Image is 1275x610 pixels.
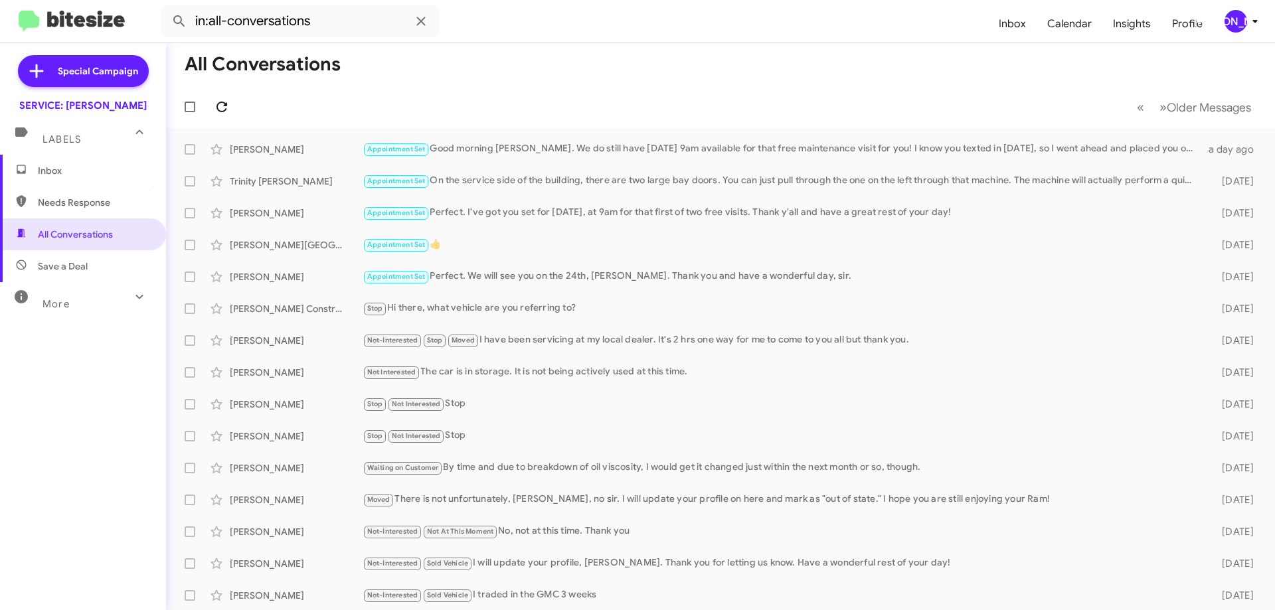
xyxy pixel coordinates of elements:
a: Special Campaign [18,55,149,87]
div: [DATE] [1201,334,1264,347]
span: Waiting on Customer [367,463,439,472]
div: [PERSON_NAME][GEOGRAPHIC_DATA] [230,238,363,252]
div: The car is in storage. It is not being actively used at this time. [363,364,1201,380]
a: Insights [1102,5,1161,43]
div: On the service side of the building, there are two large bay doors. You can just pull through the... [363,173,1201,189]
div: [DATE] [1201,270,1264,283]
div: Good morning [PERSON_NAME]. We do still have [DATE] 9am available for that free maintenance visit... [363,141,1201,157]
div: [PERSON_NAME] [1225,10,1247,33]
span: Stop [367,400,383,408]
span: Appointment Set [367,145,426,153]
div: [DATE] [1201,398,1264,411]
div: a day ago [1201,143,1264,156]
span: Moved [452,336,475,344]
div: [DATE] [1201,366,1264,379]
div: [PERSON_NAME] [230,270,363,283]
div: [PERSON_NAME] [230,206,363,220]
div: SERVICE: [PERSON_NAME] [19,99,147,112]
div: Perfect. We will see you on the 24th, [PERSON_NAME]. Thank you and have a wonderful day, sir. [363,269,1201,284]
div: [PERSON_NAME] [230,366,363,379]
span: Special Campaign [58,64,138,78]
span: Not Interested [392,431,441,440]
div: I traded in the GMC 3 weeks [363,587,1201,603]
span: Sold Vehicle [427,591,468,599]
div: [DATE] [1201,461,1264,475]
input: Search [161,5,440,37]
div: No, not at this time. Thank you [363,524,1201,539]
div: [DATE] [1201,589,1264,602]
span: « [1137,99,1144,115]
span: Labels [42,133,81,145]
span: Not-Interested [367,559,418,568]
a: Profile [1161,5,1213,43]
div: [DATE] [1201,238,1264,252]
h1: All Conversations [185,54,341,75]
span: All Conversations [38,228,113,241]
div: [PERSON_NAME] [230,429,363,443]
span: Not Interested [392,400,441,408]
nav: Page navigation example [1130,94,1259,121]
button: Next [1151,94,1259,121]
span: Stop [427,336,443,344]
div: [DATE] [1201,557,1264,570]
div: Perfect. I've got you set for [DATE], at 9am for that first of two free visits. Thank y'all and h... [363,205,1201,220]
div: [PERSON_NAME] [230,143,363,156]
div: [DATE] [1201,206,1264,220]
div: [DATE] [1201,525,1264,538]
div: I have been servicing at my local dealer. It's 2 hrs one way for me to come to you all but thank ... [363,333,1201,348]
div: There is not unfortunately, [PERSON_NAME], no sir. I will update your profile on here and mark as... [363,492,1201,507]
span: Needs Response [38,196,151,209]
div: [DATE] [1201,175,1264,188]
div: [PERSON_NAME] [230,589,363,602]
div: [PERSON_NAME] [230,525,363,538]
div: By time and due to breakdown of oil viscosity, I would get it changed just within the next month ... [363,460,1201,475]
div: [PERSON_NAME] [230,493,363,506]
span: Not-Interested [367,336,418,344]
div: [DATE] [1201,302,1264,315]
span: Moved [367,495,390,504]
a: Inbox [988,5,1037,43]
span: Appointment Set [367,240,426,249]
div: Stop [363,428,1201,443]
a: Calendar [1037,5,1102,43]
span: » [1159,99,1167,115]
div: [PERSON_NAME] [230,461,363,475]
span: Inbox [38,164,151,177]
button: [PERSON_NAME] [1213,10,1260,33]
div: [PERSON_NAME] [230,334,363,347]
div: I will update your profile, [PERSON_NAME]. Thank you for letting us know. Have a wonderful rest o... [363,556,1201,571]
div: [DATE] [1201,429,1264,443]
span: Not-Interested [367,527,418,536]
div: Stop [363,396,1201,412]
span: Not-Interested [367,591,418,599]
div: Trinity [PERSON_NAME] [230,175,363,188]
div: [DATE] [1201,493,1264,506]
span: Appointment Set [367,272,426,281]
span: More [42,298,70,310]
span: Appointment Set [367,208,426,217]
span: Sold Vehicle [427,559,468,568]
span: Stop [367,431,383,440]
div: [PERSON_NAME] Construc [230,302,363,315]
span: Save a Deal [38,260,88,273]
button: Previous [1129,94,1152,121]
span: Not Interested [367,368,416,376]
span: Older Messages [1167,100,1251,115]
span: Appointment Set [367,177,426,185]
div: [PERSON_NAME] [230,557,363,570]
div: [PERSON_NAME] [230,398,363,411]
div: Hi there, what vehicle are you referring to? [363,301,1201,316]
div: 👍 [363,237,1201,252]
span: Not At This Moment [427,527,494,536]
span: Stop [367,304,383,313]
